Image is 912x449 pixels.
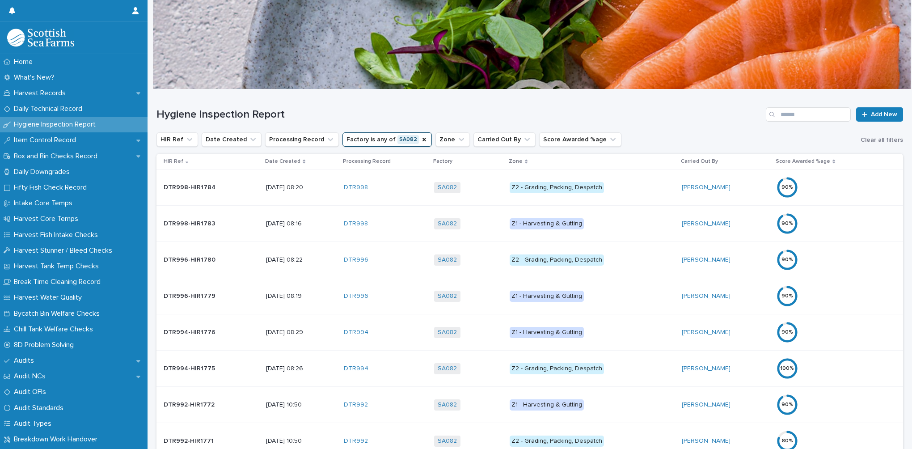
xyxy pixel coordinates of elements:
p: Audit Standards [10,404,71,412]
div: 90 % [777,220,798,227]
div: 90 % [777,184,798,191]
p: Breakdown Work Handover [10,435,105,444]
button: Zone [435,132,470,147]
img: mMrefqRFQpe26GRNOUkG [7,29,74,47]
a: DTR996 [344,256,368,264]
div: Z1 - Harvesting & Gutting [510,399,584,411]
a: SA082 [438,329,457,336]
p: Fifty Fish Check Record [10,183,94,192]
button: HIR Ref [156,132,198,147]
div: Z2 - Grading, Packing, Despatch [510,436,604,447]
a: SA082 [438,437,457,445]
a: Add New [856,107,903,122]
p: HIR Ref [164,157,183,166]
p: Break Time Cleaning Record [10,278,108,286]
p: DTR996-HIR1780 [164,254,217,264]
p: Carried Out By [681,157,718,166]
p: Daily Downgrades [10,168,77,176]
a: [PERSON_NAME] [682,184,730,191]
div: 90 % [777,329,798,335]
tr: DTR992-HIR1772DTR992-HIR1772 [DATE] 10:50DTR992 SA082 Z1 - Harvesting & Gutting[PERSON_NAME] 90% [156,387,903,423]
a: [PERSON_NAME] [682,437,730,445]
p: [DATE] 08:19 [266,292,336,300]
p: Harvest Records [10,89,73,97]
p: [DATE] 10:50 [266,437,336,445]
a: [PERSON_NAME] [682,220,730,228]
a: [PERSON_NAME] [682,365,730,373]
p: DTR994-HIR1775 [164,363,217,373]
div: Z1 - Harvesting & Gutting [510,291,584,302]
p: DTR998-HIR1783 [164,218,217,228]
p: Harvest Fish Intake Checks [10,231,105,239]
p: Factory [433,157,452,166]
tr: DTR996-HIR1779DTR996-HIR1779 [DATE] 08:19DTR996 SA082 Z1 - Harvesting & Gutting[PERSON_NAME] 90% [156,278,903,314]
p: Item Control Record [10,136,83,144]
button: Carried Out By [473,132,536,147]
p: Audit NCs [10,372,53,381]
a: SA082 [438,220,457,228]
p: Chill Tank Welfare Checks [10,325,100,334]
button: Score Awarded %age [539,132,621,147]
input: Search [766,107,851,122]
p: DTR992-HIR1771 [164,436,215,445]
button: Date Created [202,132,262,147]
div: 90 % [777,402,798,408]
div: Z1 - Harvesting & Gutting [510,218,584,229]
p: Intake Core Temps [10,199,80,208]
p: Harvest Stunner / Bleed Checks [10,246,119,255]
button: Factory [342,132,432,147]
div: 90 % [777,257,798,263]
button: Clear all filters [857,133,903,147]
p: Bycatch Bin Welfare Checks [10,309,107,318]
tr: DTR998-HIR1784DTR998-HIR1784 [DATE] 08:20DTR998 SA082 Z2 - Grading, Packing, Despatch[PERSON_NAME... [156,169,903,206]
p: 8D Problem Solving [10,341,81,349]
div: Z1 - Harvesting & Gutting [510,327,584,338]
a: DTR998 [344,220,368,228]
button: Processing Record [265,132,339,147]
a: DTR992 [344,437,368,445]
div: 80 % [777,438,798,444]
p: DTR992-HIR1772 [164,399,216,409]
div: Z2 - Grading, Packing, Despatch [510,254,604,266]
p: Daily Technical Record [10,105,89,113]
p: Box and Bin Checks Record [10,152,105,161]
a: SA082 [438,365,457,373]
p: Audit Types [10,419,59,428]
p: Score Awarded %age [776,157,830,166]
div: 100 % [777,365,798,372]
tr: DTR994-HIR1775DTR994-HIR1775 [DATE] 08:26DTR994 SA082 Z2 - Grading, Packing, Despatch[PERSON_NAME... [156,351,903,387]
div: Z2 - Grading, Packing, Despatch [510,182,604,193]
a: [PERSON_NAME] [682,256,730,264]
tr: DTR996-HIR1780DTR996-HIR1780 [DATE] 08:22DTR996 SA082 Z2 - Grading, Packing, Despatch[PERSON_NAME... [156,242,903,278]
a: [PERSON_NAME] [682,329,730,336]
p: Audits [10,356,41,365]
p: Hygiene Inspection Report [10,120,103,129]
p: What's New? [10,73,62,82]
p: DTR996-HIR1779 [164,291,217,300]
p: [DATE] 08:16 [266,220,336,228]
p: Harvest Tank Temp Checks [10,262,106,271]
p: Harvest Core Temps [10,215,85,223]
p: DTR994-HIR1776 [164,327,217,336]
p: Date Created [265,157,300,166]
p: Zone [509,157,523,166]
div: 90 % [777,293,798,299]
a: SA082 [438,256,457,264]
h1: Hygiene Inspection Report [156,108,762,121]
p: Harvest Water Quality [10,293,89,302]
p: DTR998-HIR1784 [164,182,217,191]
a: SA082 [438,184,457,191]
tr: DTR994-HIR1776DTR994-HIR1776 [DATE] 08:29DTR994 SA082 Z1 - Harvesting & Gutting[PERSON_NAME] 90% [156,314,903,351]
div: Z2 - Grading, Packing, Despatch [510,363,604,374]
a: [PERSON_NAME] [682,401,730,409]
p: [DATE] 10:50 [266,401,336,409]
a: DTR994 [344,365,368,373]
p: [DATE] 08:29 [266,329,336,336]
a: DTR992 [344,401,368,409]
p: [DATE] 08:26 [266,365,336,373]
span: Add New [871,111,897,118]
a: SA082 [438,401,457,409]
p: Processing Record [343,157,391,166]
a: DTR994 [344,329,368,336]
